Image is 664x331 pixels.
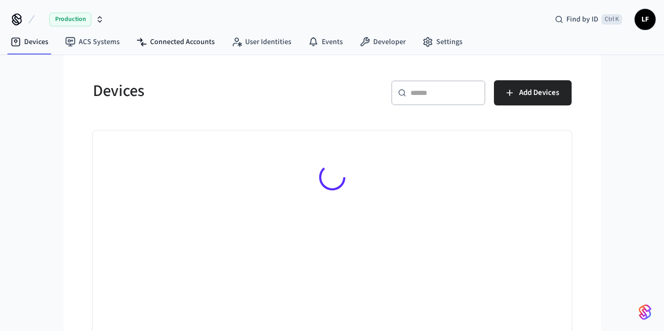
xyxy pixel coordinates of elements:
a: Events [300,33,351,51]
span: Find by ID [566,14,598,25]
span: Production [49,13,91,26]
span: Ctrl K [602,14,622,25]
a: User Identities [223,33,300,51]
img: SeamLogoGradient.69752ec5.svg [639,304,651,321]
a: Connected Accounts [128,33,223,51]
button: LF [635,9,656,30]
button: Add Devices [494,80,572,105]
a: Devices [2,33,57,51]
a: Developer [351,33,414,51]
a: Settings [414,33,471,51]
span: LF [636,10,655,29]
div: Find by IDCtrl K [546,10,630,29]
h5: Devices [93,80,326,102]
a: ACS Systems [57,33,128,51]
span: Add Devices [519,86,559,100]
